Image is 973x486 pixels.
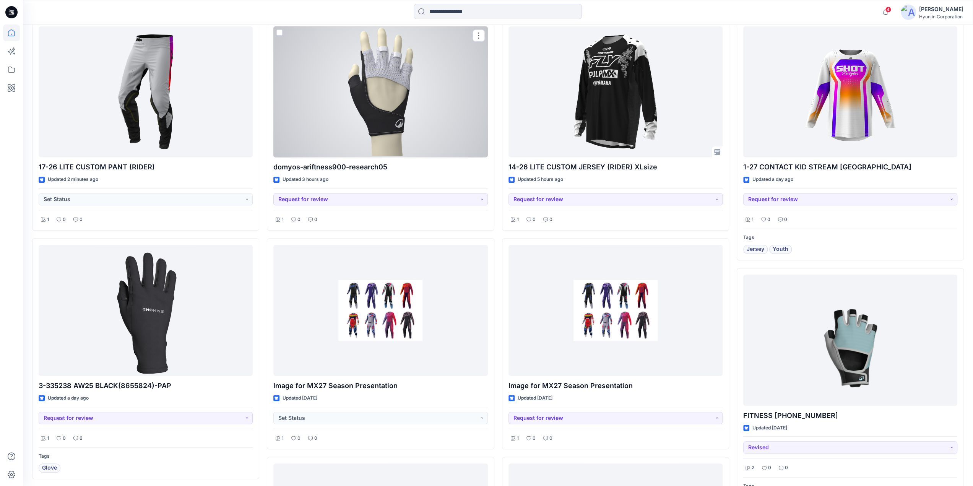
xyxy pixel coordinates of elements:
a: 3-335238 AW25 BLACK(8655824)-PAP [39,245,253,376]
p: 0 [63,434,66,442]
a: FITNESS 900-008-3 [743,275,957,406]
a: Image for MX27 Season Presentation [273,245,487,376]
p: 14-26 LITE CUSTOM JERSEY (RIDER) XLsize [508,162,723,172]
p: 0 [297,434,301,442]
a: 1-27 CONTACT KID STREAM JERSEY [743,26,957,158]
p: FITNESS [PHONE_NUMBER] [743,410,957,421]
p: 0 [785,464,788,472]
p: Tags [39,452,253,460]
p: 0 [549,434,552,442]
a: domyos-ariftness900-research05 [273,26,487,158]
span: Youth [773,245,788,254]
p: 0 [533,216,536,224]
p: Updated 2 minutes ago [48,176,98,184]
img: avatar [901,5,916,20]
p: 1 [752,216,754,224]
div: Hyunjin Corporation [919,14,963,20]
p: 0 [314,434,317,442]
p: 17-26 LITE CUSTOM PANT (RIDER) [39,162,253,172]
p: 1 [282,434,284,442]
a: 17-26 LITE CUSTOM PANT (RIDER) [39,26,253,158]
p: 0 [533,434,536,442]
p: 1-27 CONTACT KID STREAM [GEOGRAPHIC_DATA] [743,162,957,172]
p: Image for MX27 Season Presentation [273,380,487,391]
p: 1 [282,216,284,224]
p: Updated 3 hours ago [283,176,328,184]
p: Updated a day ago [752,176,793,184]
p: 1 [517,434,519,442]
p: 0 [784,216,787,224]
p: Image for MX27 Season Presentation [508,380,723,391]
p: domyos-ariftness900-research05 [273,162,487,172]
a: 14-26 LITE CUSTOM JERSEY (RIDER) XLsize [508,26,723,158]
p: 0 [767,216,770,224]
p: 0 [297,216,301,224]
p: Updated [DATE] [518,394,552,402]
p: 6 [80,434,83,442]
p: Tags [743,234,957,242]
p: 1 [47,216,49,224]
a: Image for MX27 Season Presentation [508,245,723,376]
p: 0 [549,216,552,224]
span: Jersey [747,245,764,254]
p: 1 [517,216,519,224]
p: 1 [47,434,49,442]
span: 4 [885,7,891,13]
p: 2 [752,464,754,472]
p: Updated [DATE] [752,424,787,432]
p: Updated a day ago [48,394,89,402]
p: 0 [80,216,83,224]
p: 0 [314,216,317,224]
div: [PERSON_NAME] [919,5,963,14]
p: 0 [63,216,66,224]
span: Glove [42,463,57,473]
p: Updated [DATE] [283,394,317,402]
p: 3-335238 AW25 BLACK(8655824)-PAP [39,380,253,391]
p: Updated 5 hours ago [518,176,563,184]
p: 0 [768,464,771,472]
